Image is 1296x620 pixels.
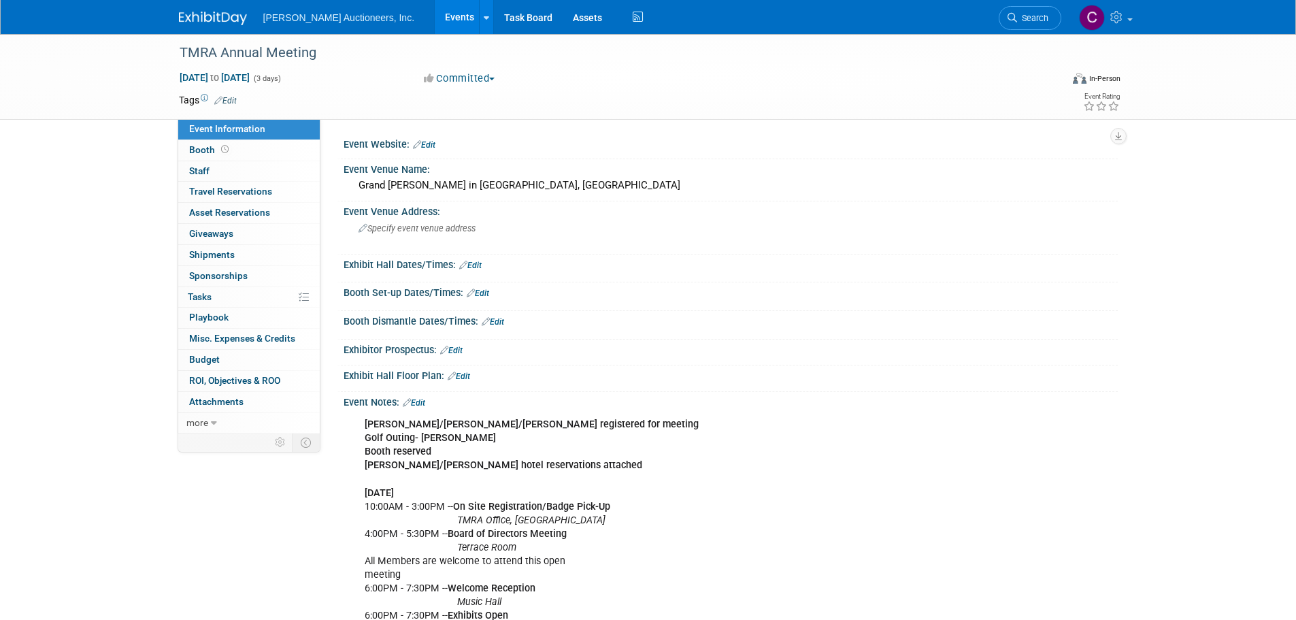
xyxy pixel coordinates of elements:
a: Edit [482,317,504,327]
a: Edit [403,398,425,408]
b: [PERSON_NAME]/[PERSON_NAME] hotel reservations attached [365,459,642,471]
td: Tags [179,93,237,107]
a: Event Information [178,119,320,140]
div: Event Website: [344,134,1118,152]
div: Event Venue Address: [344,201,1118,218]
a: Search [999,6,1061,30]
a: Travel Reservations [178,182,320,202]
div: Event Format [981,71,1121,91]
b: Golf Outing- [PERSON_NAME] [365,432,496,444]
span: Asset Reservations [189,207,270,218]
div: TMRA Annual Meeting [175,41,1041,65]
div: Exhibitor Prospectus: [344,340,1118,357]
b: [PERSON_NAME]/[PERSON_NAME]/[PERSON_NAME] registered for meeting [365,419,699,430]
div: Event Notes: [344,392,1118,410]
a: Misc. Expenses & Credits [178,329,320,349]
span: more [186,417,208,428]
span: Travel Reservations [189,186,272,197]
a: ROI, Objectives & ROO [178,371,320,391]
span: ROI, Objectives & ROO [189,375,280,386]
a: Giveaways [178,224,320,244]
span: Staff [189,165,210,176]
b: Booth reserved [365,446,431,457]
a: Asset Reservations [178,203,320,223]
span: (3 days) [252,74,281,83]
img: ExhibitDay [179,12,247,25]
a: Playbook [178,308,320,328]
a: Edit [413,140,435,150]
span: Misc. Expenses & Credits [189,333,295,344]
span: Playbook [189,312,229,323]
a: Staff [178,161,320,182]
a: Edit [467,289,489,298]
span: to [208,72,221,83]
div: Exhibit Hall Dates/Times: [344,255,1118,272]
span: Shipments [189,249,235,260]
i: TMRA Office, [GEOGRAPHIC_DATA] [457,515,605,526]
span: [PERSON_NAME] Auctioneers, Inc. [263,12,415,23]
b: Board of Directors Meeting [448,528,567,540]
div: Grand [PERSON_NAME] in [GEOGRAPHIC_DATA], [GEOGRAPHIC_DATA] [354,175,1108,196]
span: Specify event venue address [359,223,476,233]
img: Cyndi Wade [1079,5,1105,31]
span: Tasks [188,291,212,302]
b: Welcome Reception [448,583,535,594]
a: Booth [178,140,320,161]
div: Event Rating [1083,93,1120,100]
i: Music Hall [457,596,501,608]
span: Booth [189,144,231,155]
span: Booth not reserved yet [218,144,231,154]
a: Tasks [178,287,320,308]
span: Budget [189,354,220,365]
a: Budget [178,350,320,370]
a: Shipments [178,245,320,265]
div: Event Venue Name: [344,159,1118,176]
div: In-Person [1089,74,1120,84]
a: Edit [214,96,237,105]
span: Giveaways [189,228,233,239]
button: Committed [419,71,500,86]
a: Edit [459,261,482,270]
td: Toggle Event Tabs [292,434,320,451]
div: Booth Dismantle Dates/Times: [344,311,1118,329]
b: [DATE] [365,487,394,499]
span: Attachments [189,396,244,407]
span: Event Information [189,123,265,134]
a: Sponsorships [178,266,320,287]
a: Edit [448,372,470,381]
img: Format-Inperson.png [1073,73,1086,84]
td: Personalize Event Tab Strip [269,434,293,451]
a: Attachments [178,392,320,412]
a: more [178,413,320,434]
div: Exhibit Hall Floor Plan: [344,365,1118,383]
a: Edit [440,346,463,355]
i: Terrace Room [457,542,516,553]
b: On Site Registration/Badge Pick-Up [453,501,610,512]
span: [DATE] [DATE] [179,71,250,84]
span: Search [1017,13,1048,23]
span: Sponsorships [189,270,248,281]
div: Booth Set-up Dates/Times: [344,282,1118,300]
